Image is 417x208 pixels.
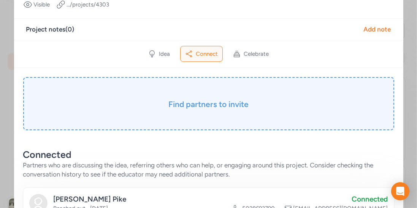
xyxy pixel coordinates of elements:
div: Connected [233,194,388,205]
span: Idea [159,50,170,58]
a: .../projects/4303 [67,1,109,8]
div: Open Intercom Messenger [391,182,409,200]
span: Celebrate [244,50,269,58]
h3: Find partners to invite [42,99,375,110]
span: Connect [196,50,218,58]
div: Project notes ( 0 ) [26,25,75,34]
div: Add note [364,25,391,34]
span: Visible [34,1,50,8]
div: Connected [23,148,394,161]
div: [PERSON_NAME] Pike [54,194,127,205]
div: Partners who are discussing the idea, referring others who can help, or engaging around this proj... [23,161,394,179]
